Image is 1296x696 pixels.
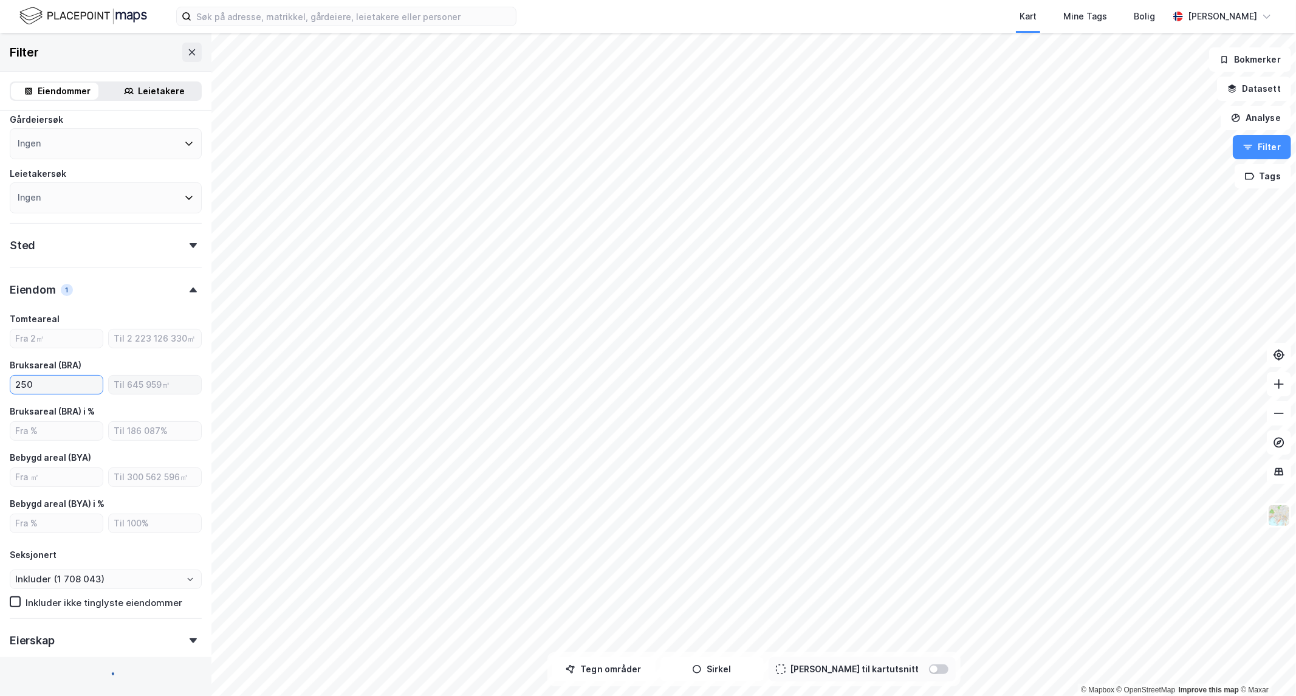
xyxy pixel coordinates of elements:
[18,190,41,205] div: Ingen
[10,329,103,348] input: Fra 2㎡
[10,404,95,419] div: Bruksareal (BRA) i %
[10,633,54,648] div: Eierskap
[1020,9,1037,24] div: Kart
[191,7,516,26] input: Søk på adresse, matrikkel, gårdeiere, leietakere eller personer
[10,376,103,394] input: Fra ㎡
[660,657,764,681] button: Sirkel
[18,136,41,151] div: Ingen
[10,112,63,127] div: Gårdeiersøk
[10,283,56,297] div: Eiendom
[10,422,103,440] input: Fra %
[1179,686,1239,694] a: Improve this map
[10,167,66,181] div: Leietakersøk
[1267,504,1291,527] img: Z
[790,662,919,677] div: [PERSON_NAME] til kartutsnitt
[552,657,656,681] button: Tegn områder
[1221,106,1291,130] button: Analyse
[1117,686,1176,694] a: OpenStreetMap
[10,238,35,253] div: Sted
[1233,135,1291,159] button: Filter
[1235,638,1296,696] div: Kontrollprogram for chat
[10,497,105,511] div: Bebygd areal (BYA) i %
[10,450,91,465] div: Bebygd areal (BYA)
[10,43,39,62] div: Filter
[1081,686,1114,694] a: Mapbox
[139,84,185,98] div: Leietakere
[1063,9,1107,24] div: Mine Tags
[1235,164,1291,188] button: Tags
[10,514,103,532] input: Fra %
[1188,9,1257,24] div: [PERSON_NAME]
[1134,9,1155,24] div: Bolig
[1235,638,1296,696] iframe: Chat Widget
[19,5,147,27] img: logo.f888ab2527a4732fd821a326f86c7f29.svg
[96,667,115,686] img: spinner.a6d8c91a73a9ac5275cf975e30b51cfb.svg
[109,329,201,348] input: Til 2 223 126 330㎡
[61,284,73,296] div: 1
[10,312,60,326] div: Tomteareal
[1217,77,1291,101] button: Datasett
[10,570,201,588] input: ClearOpen
[109,422,201,440] input: Til 186 087%
[109,376,201,394] input: Til 645 959㎡
[38,84,91,98] div: Eiendommer
[185,574,195,584] button: Open
[26,597,182,608] div: Inkluder ikke tinglyste eiendommer
[10,468,103,486] input: Fra ㎡
[10,548,57,562] div: Seksjonert
[109,514,201,532] input: Til 100%
[1209,47,1291,72] button: Bokmerker
[109,468,201,486] input: Til 300 562 596㎡
[10,358,81,373] div: Bruksareal (BRA)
